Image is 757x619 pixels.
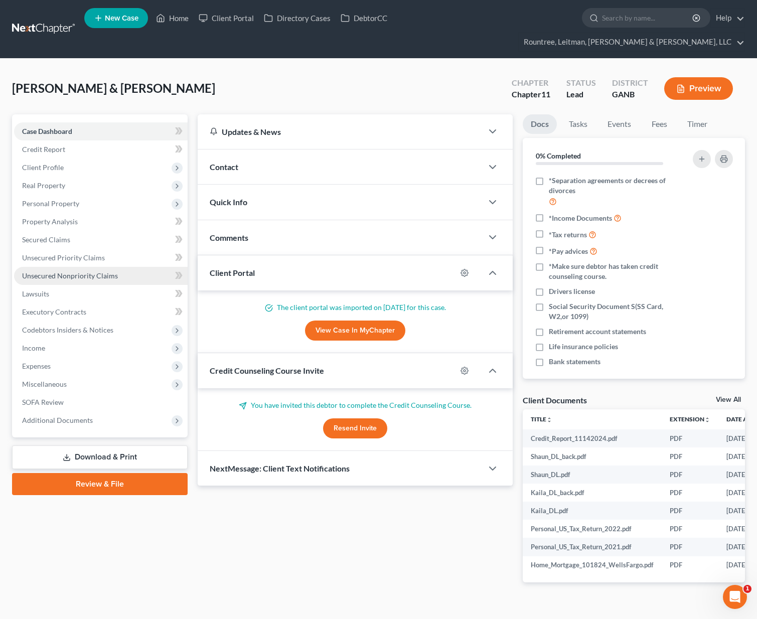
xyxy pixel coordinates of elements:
[22,307,86,316] span: Executory Contracts
[523,429,662,447] td: Credit_Report_11142024.pdf
[14,303,188,321] a: Executory Contracts
[531,415,552,423] a: Titleunfold_more
[523,502,662,520] td: Kaila_DL.pdf
[549,357,600,367] span: Bank statements
[22,127,72,135] span: Case Dashboard
[662,520,718,538] td: PDF
[22,145,65,153] span: Credit Report
[14,285,188,303] a: Lawsuits
[14,213,188,231] a: Property Analysis
[512,77,550,89] div: Chapter
[12,445,188,469] a: Download & Print
[22,289,49,298] span: Lawsuits
[210,366,324,375] span: Credit Counseling Course Invite
[549,246,588,256] span: *Pay advices
[704,417,710,423] i: unfold_more
[22,271,118,280] span: Unsecured Nonpriority Claims
[662,556,718,574] td: PDF
[670,415,710,423] a: Extensionunfold_more
[602,9,694,27] input: Search by name...
[14,249,188,267] a: Unsecured Priority Claims
[14,231,188,249] a: Secured Claims
[22,163,64,172] span: Client Profile
[12,81,215,95] span: [PERSON_NAME] & [PERSON_NAME]
[536,151,581,160] strong: 0% Completed
[22,217,78,226] span: Property Analysis
[549,301,681,322] span: Social Security Document S(SS Card, W2,or 1099)
[716,396,741,403] a: View All
[14,140,188,159] a: Credit Report
[305,321,405,341] a: View Case in MyChapter
[194,9,259,27] a: Client Portal
[662,429,718,447] td: PDF
[22,380,67,388] span: Miscellaneous
[662,484,718,502] td: PDF
[22,398,64,406] span: SOFA Review
[323,418,387,438] button: Resend Invite
[22,362,51,370] span: Expenses
[210,233,248,242] span: Comments
[549,213,612,223] span: *Income Documents
[743,585,751,593] span: 1
[643,114,675,134] a: Fees
[549,176,681,196] span: *Separation agreements or decrees of divorces
[662,447,718,466] td: PDF
[210,463,350,473] span: NextMessage: Client Text Notifications
[523,466,662,484] td: Shaun_DL.pdf
[612,89,648,100] div: GANB
[549,327,646,337] span: Retirement account statements
[523,447,662,466] td: Shaun_DL_back.pdf
[14,122,188,140] a: Case Dashboard
[210,400,501,410] p: You have invited this debtor to complete the Credit Counseling Course.
[612,77,648,89] div: District
[210,268,255,277] span: Client Portal
[566,89,596,100] div: Lead
[210,126,471,137] div: Updates & News
[105,15,138,22] span: New Case
[549,286,595,296] span: Drivers license
[22,235,70,244] span: Secured Claims
[519,33,744,51] a: Rountree, Leitman, [PERSON_NAME] & [PERSON_NAME], LLC
[711,9,744,27] a: Help
[22,344,45,352] span: Income
[336,9,392,27] a: DebtorCC
[22,253,105,262] span: Unsecured Priority Claims
[723,585,747,609] iframe: Intercom live chat
[523,520,662,538] td: Personal_US_Tax_Return_2022.pdf
[541,89,550,99] span: 11
[210,197,247,207] span: Quick Info
[679,114,715,134] a: Timer
[662,466,718,484] td: PDF
[523,556,662,574] td: Home_Mortgage_101824_WellsFargo.pdf
[549,261,681,281] span: *Make sure debtor has taken credit counseling course.
[22,199,79,208] span: Personal Property
[523,484,662,502] td: Kaila_DL_back.pdf
[22,416,93,424] span: Additional Documents
[523,395,587,405] div: Client Documents
[12,473,188,495] a: Review & File
[210,302,501,313] p: The client portal was imported on [DATE] for this case.
[151,9,194,27] a: Home
[662,538,718,556] td: PDF
[14,393,188,411] a: SOFA Review
[523,114,557,134] a: Docs
[14,267,188,285] a: Unsecured Nonpriority Claims
[210,162,238,172] span: Contact
[662,502,718,520] td: PDF
[549,342,618,352] span: Life insurance policies
[512,89,550,100] div: Chapter
[549,230,587,240] span: *Tax returns
[566,77,596,89] div: Status
[22,326,113,334] span: Codebtors Insiders & Notices
[523,538,662,556] td: Personal_US_Tax_Return_2021.pdf
[599,114,639,134] a: Events
[22,181,65,190] span: Real Property
[259,9,336,27] a: Directory Cases
[561,114,595,134] a: Tasks
[664,77,733,100] button: Preview
[546,417,552,423] i: unfold_more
